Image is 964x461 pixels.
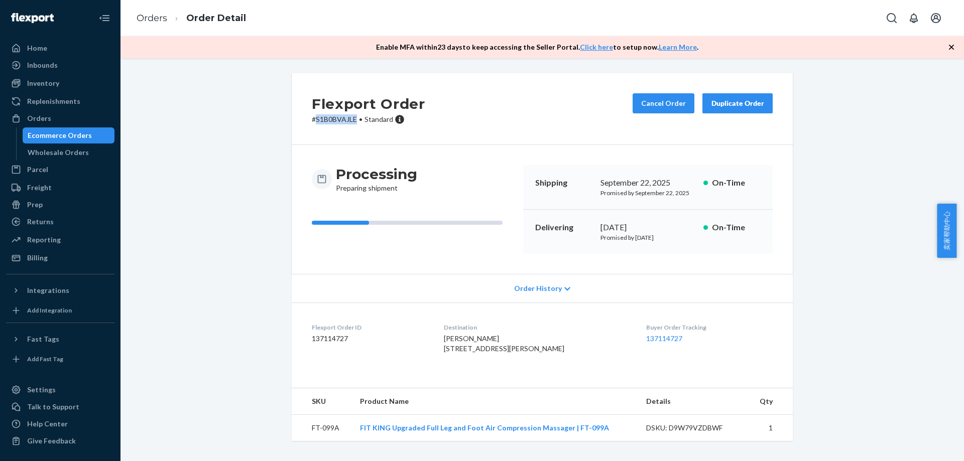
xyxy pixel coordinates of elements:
[580,43,613,51] a: Click here
[23,127,115,143] a: Ecommerce Orders
[711,98,764,108] div: Duplicate Order
[6,416,114,432] a: Help Center
[514,283,562,293] span: Order History
[23,144,115,161] a: Wholesale Orders
[6,110,114,126] a: Orders
[292,415,352,441] td: FT-099A
[712,177,761,189] p: On-Time
[27,306,72,315] div: Add Integration
[27,402,79,412] div: Talk to Support
[600,222,695,233] div: [DATE]
[6,57,114,73] a: Inbounds
[27,96,80,106] div: Replenishments
[535,222,592,233] p: Delivering
[646,423,741,433] div: DSKU: D9W79VZDBWF
[646,323,773,332] dt: Buyer Order Tracking
[137,13,167,24] a: Orders
[6,250,114,266] a: Billing
[27,78,59,88] div: Inventory
[6,197,114,213] a: Prep
[129,4,254,33] ol: breadcrumbs
[27,165,48,175] div: Parcel
[600,189,695,197] p: Promised by September 22, 2025
[27,419,68,429] div: Help Center
[312,114,425,124] p: # S1B0BVAJLE
[6,399,114,415] a: Talk to Support
[600,233,695,242] p: Promised by [DATE]
[27,436,76,446] div: Give Feedback
[702,93,773,113] button: Duplicate Order
[352,388,638,415] th: Product Name
[27,183,52,193] div: Freight
[535,177,592,189] p: Shipping
[600,177,695,189] div: September 22, 2025
[712,222,761,233] p: On-Time
[638,388,749,415] th: Details
[748,415,793,441] td: 1
[94,8,114,28] button: Close Navigation
[376,42,698,52] p: Enable MFA within 23 days to keep accessing the Seller Portal. to setup now. .
[27,43,47,53] div: Home
[28,147,89,158] div: Wholesale Orders
[904,8,924,28] button: Open notifications
[336,165,417,183] h3: Processing
[27,200,43,210] div: Prep
[882,8,902,28] button: Open Search Box
[28,130,92,140] div: Ecommerce Orders
[6,162,114,178] a: Parcel
[937,204,956,258] button: 卖家帮助中心
[312,323,428,332] dt: Flexport Order ID
[27,253,48,263] div: Billing
[336,165,417,193] div: Preparing shipment
[6,40,114,56] a: Home
[748,388,793,415] th: Qty
[27,385,56,395] div: Settings
[27,235,61,245] div: Reporting
[659,43,697,51] a: Learn More
[444,334,564,353] span: [PERSON_NAME] [STREET_ADDRESS][PERSON_NAME]
[633,93,694,113] button: Cancel Order
[27,355,63,363] div: Add Fast Tag
[360,423,609,432] a: FIT KING Upgraded Full Leg and Foot Air Compression Massager | FT-099A
[186,13,246,24] a: Order Detail
[6,433,114,449] button: Give Feedback
[27,334,59,344] div: Fast Tags
[312,93,425,114] h2: Flexport Order
[6,282,114,298] button: Integrations
[27,217,54,227] div: Returns
[27,60,58,70] div: Inbounds
[444,323,631,332] dt: Destination
[6,75,114,91] a: Inventory
[6,232,114,248] a: Reporting
[27,113,51,123] div: Orders
[312,334,428,344] dd: 137114727
[365,115,393,123] span: Standard
[6,382,114,398] a: Settings
[6,331,114,347] button: Fast Tags
[6,214,114,230] a: Returns
[6,302,114,319] a: Add Integration
[359,115,363,123] span: •
[27,285,69,295] div: Integrations
[646,334,682,343] a: 137114727
[6,351,114,367] a: Add Fast Tag
[6,93,114,109] a: Replenishments
[926,8,946,28] button: Open account menu
[6,180,114,196] a: Freight
[292,388,352,415] th: SKU
[11,13,54,23] img: Flexport logo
